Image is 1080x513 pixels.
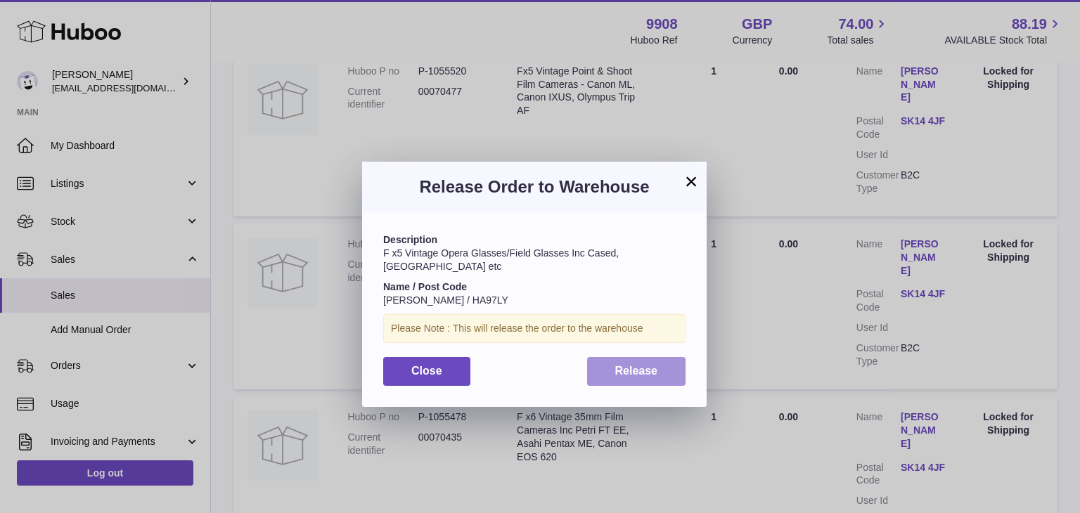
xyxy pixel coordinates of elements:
span: F x5 Vintage Opera Glasses/Field Glasses Inc Cased, [GEOGRAPHIC_DATA] etc [383,247,619,272]
button: Release [587,357,686,386]
button: × [683,173,700,190]
strong: Name / Post Code [383,281,467,292]
span: Release [615,365,658,377]
button: Close [383,357,470,386]
h3: Release Order to Warehouse [383,176,686,198]
span: [PERSON_NAME] / HA97LY [383,294,508,306]
span: Close [411,365,442,377]
strong: Description [383,234,437,245]
div: Please Note : This will release the order to the warehouse [383,314,686,343]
